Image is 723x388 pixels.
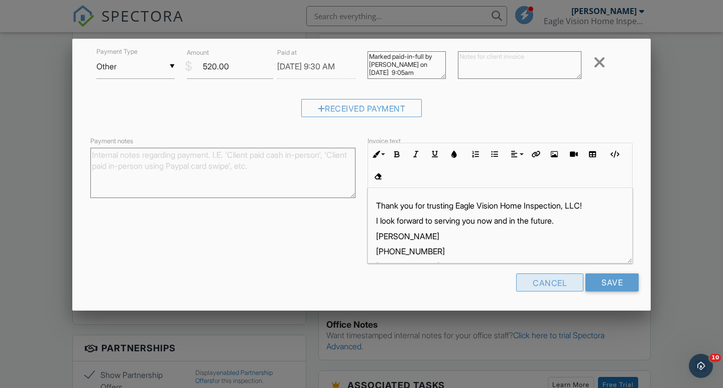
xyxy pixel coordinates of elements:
button: Insert Video [564,145,583,164]
label: Paid at [277,48,297,57]
div: Received Payment [301,99,422,117]
button: Align [507,145,526,164]
label: Payment notes [90,137,133,146]
button: Ordered List [466,145,485,164]
input: Save [585,273,639,292]
button: Insert Image (⌘P) [545,145,564,164]
p: [PHONE_NUMBER] [376,246,624,257]
iframe: Intercom live chat [689,354,713,378]
button: Inline Style [368,145,387,164]
button: Bold (⌘B) [387,145,406,164]
p: [PERSON_NAME] [376,231,624,242]
div: Cancel [516,273,583,292]
textarea: Marked paid-in-full by [PERSON_NAME] on [DATE] 9:05am [368,51,446,79]
p: I look forward to serving you now and in the future. [376,215,624,226]
p: [DOMAIN_NAME] [376,261,624,272]
button: Code View [605,145,624,164]
button: Colors [444,145,463,164]
button: Unordered List [485,145,504,164]
button: Clear Formatting [368,167,387,186]
button: Insert Link (⌘K) [526,145,545,164]
p: Thank you for trusting Eagle Vision Home Inspection, LLC! [376,200,624,211]
button: Insert Table [583,145,602,164]
label: Amount [187,48,209,57]
span: 10 [709,354,721,362]
div: $ [185,58,192,75]
label: Payment Type [96,47,138,56]
a: Received Payment [301,106,422,116]
label: Invoice text [368,137,401,146]
button: Italic (⌘I) [406,145,425,164]
button: Underline (⌘U) [425,145,444,164]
